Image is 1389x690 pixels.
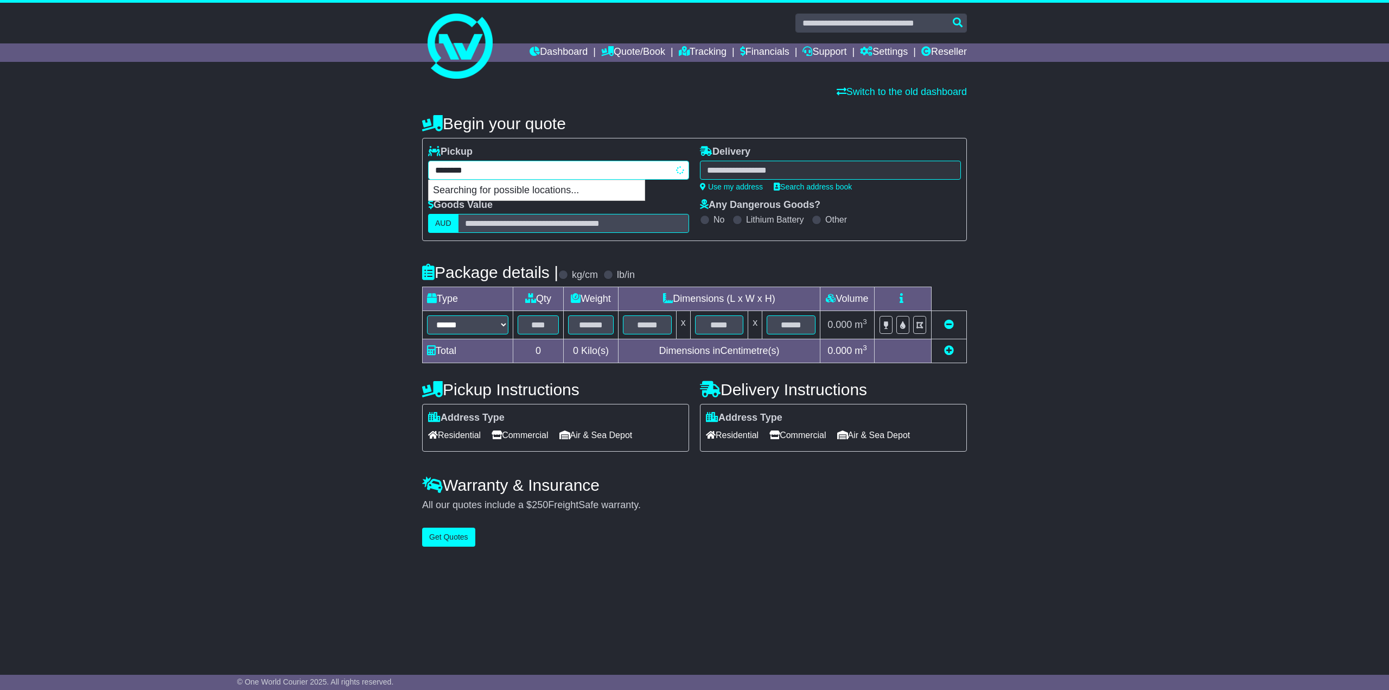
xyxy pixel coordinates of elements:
h4: Warranty & Insurance [422,476,967,494]
div: All our quotes include a $ FreightSafe warranty. [422,499,967,511]
a: Reseller [921,43,967,62]
h4: Delivery Instructions [700,381,967,398]
sup: 3 [863,318,867,326]
span: m [855,345,867,356]
span: Commercial [769,427,826,444]
label: Address Type [706,412,782,424]
span: 0.000 [827,319,852,330]
label: Delivery [700,146,750,158]
span: 0 [573,345,578,356]
typeahead: Please provide city [428,161,689,180]
td: Type [423,287,513,311]
label: Lithium Battery [746,214,804,225]
span: 250 [532,499,548,510]
label: Goods Value [428,199,493,211]
a: Financials [740,43,789,62]
td: 0 [513,339,564,363]
td: Dimensions (L x W x H) [618,287,820,311]
a: Tracking [679,43,727,62]
button: Get Quotes [422,528,475,547]
td: Volume [820,287,874,311]
td: Weight [564,287,619,311]
label: Address Type [428,412,505,424]
a: Remove this item [944,319,954,330]
p: Searching for possible locations... [429,180,645,201]
a: Support [802,43,846,62]
span: Air & Sea Depot [837,427,910,444]
td: Kilo(s) [564,339,619,363]
td: Dimensions in Centimetre(s) [618,339,820,363]
span: © One World Courier 2025. All rights reserved. [237,678,394,686]
span: Air & Sea Depot [559,427,633,444]
span: Residential [706,427,759,444]
label: lb/in [617,269,635,281]
a: Dashboard [530,43,588,62]
span: Commercial [492,427,548,444]
label: No [713,214,724,225]
span: 0.000 [827,345,852,356]
a: Use my address [700,182,763,191]
sup: 3 [863,344,867,352]
span: m [855,319,867,330]
h4: Begin your quote [422,115,967,132]
span: Residential [428,427,481,444]
label: kg/cm [572,269,598,281]
a: Quote/Book [601,43,665,62]
td: Total [423,339,513,363]
td: x [676,311,690,339]
td: x [748,311,762,339]
a: Search address book [774,182,852,191]
label: Other [825,214,847,225]
label: Pickup [428,146,473,158]
h4: Pickup Instructions [422,381,689,398]
label: AUD [428,214,458,233]
h4: Package details | [422,263,558,281]
a: Settings [860,43,908,62]
td: Qty [513,287,564,311]
a: Add new item [944,345,954,356]
a: Switch to the old dashboard [837,86,967,97]
label: Any Dangerous Goods? [700,199,820,211]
